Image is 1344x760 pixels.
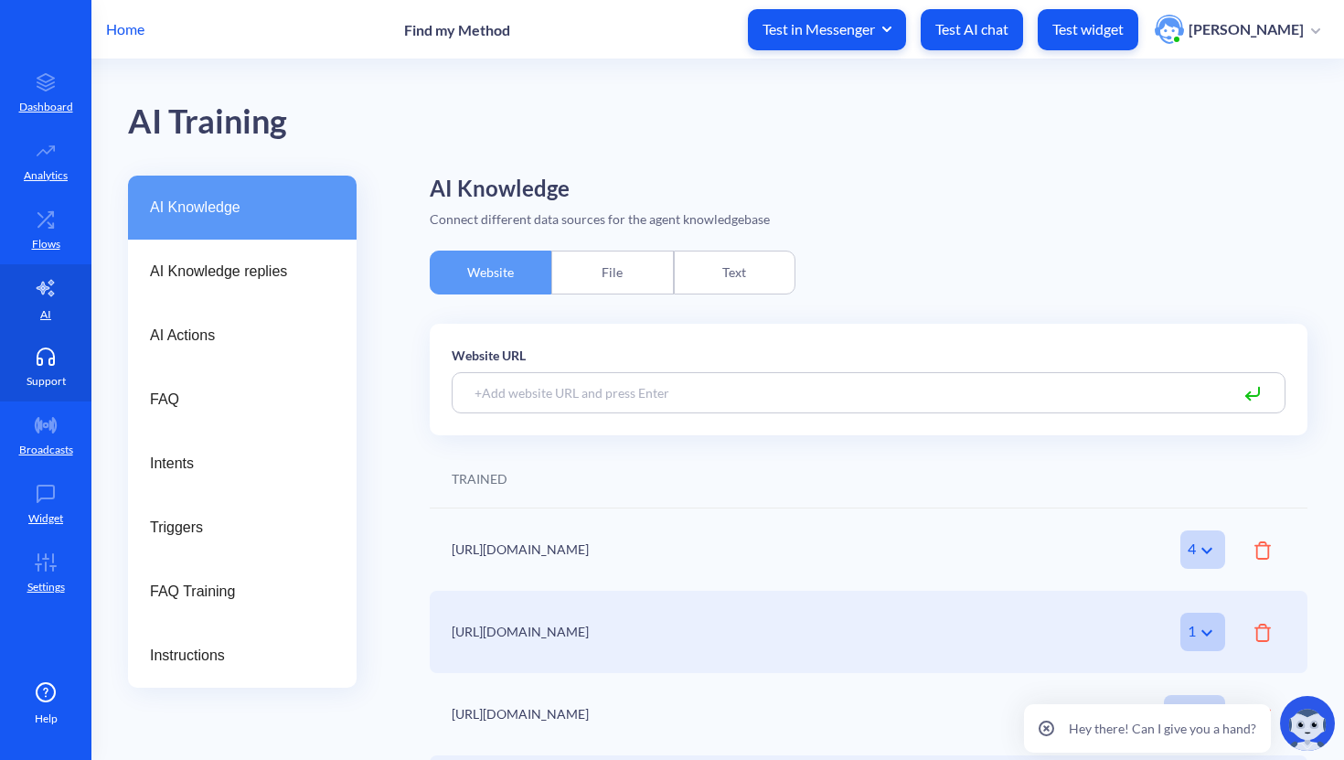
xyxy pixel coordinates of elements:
[1146,13,1329,46] button: user photo[PERSON_NAME]
[452,372,1285,413] input: +Add website URL and press Enter
[1180,530,1225,569] div: 4
[28,510,63,527] p: Widget
[19,442,73,458] p: Broadcasts
[430,176,1307,202] h2: AI Knowledge
[40,306,51,323] p: AI
[1052,20,1124,38] p: Test widget
[1069,719,1256,738] p: Hey there! Can I give you a hand?
[452,346,1285,365] p: Website URL
[128,560,357,624] a: FAQ Training
[128,432,357,496] a: Intents
[128,240,357,304] a: AI Knowledge replies
[674,251,795,294] div: Text
[430,209,1307,229] div: Connect different data sources for the agent knowledgebase
[452,704,1092,723] div: [URL][DOMAIN_NAME]
[150,389,320,411] span: FAQ
[19,99,73,115] p: Dashboard
[128,304,357,368] a: AI Actions
[748,9,906,50] button: Test in Messenger
[150,645,320,667] span: Instructions
[1180,613,1225,651] div: 1
[27,373,66,390] p: Support
[128,96,287,148] div: AI Training
[921,9,1023,50] button: Test AI chat
[551,251,673,294] div: File
[128,176,357,240] a: AI Knowledge
[128,368,357,432] a: FAQ
[452,622,1092,641] div: [URL][DOMAIN_NAME]
[150,197,320,219] span: AI Knowledge
[1280,696,1335,751] img: copilot-icon.svg
[150,261,320,283] span: AI Knowledge replies
[128,624,357,688] a: Instructions
[404,21,510,38] p: Find my Method
[150,581,320,603] span: FAQ Training
[430,251,551,294] div: Website
[1189,19,1304,39] p: [PERSON_NAME]
[35,711,58,727] span: Help
[452,469,507,488] div: TRAINED
[106,18,144,40] p: Home
[32,236,60,252] p: Flows
[150,453,320,475] span: Intents
[935,20,1008,38] p: Test AI chat
[1038,9,1138,50] button: Test widget
[24,167,68,184] p: Analytics
[1155,15,1184,44] img: user photo
[452,540,1092,559] div: [URL][DOMAIN_NAME]
[150,517,320,539] span: Triggers
[27,579,65,595] p: Settings
[763,19,891,39] span: Test in Messenger
[150,325,320,347] span: AI Actions
[128,496,357,560] a: Triggers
